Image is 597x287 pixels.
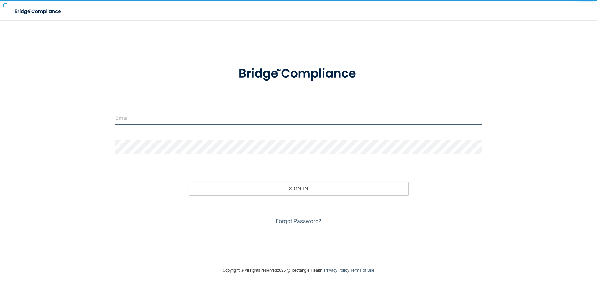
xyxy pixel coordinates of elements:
a: Privacy Policy [324,268,349,273]
div: Copyright © All rights reserved 2025 @ Rectangle Health | | [184,260,413,280]
input: Email [115,111,482,125]
img: bridge_compliance_login_screen.278c3ca4.svg [9,5,67,18]
img: bridge_compliance_login_screen.278c3ca4.svg [226,58,371,90]
button: Sign In [189,182,408,195]
a: Forgot Password? [276,218,321,224]
a: Terms of Use [350,268,374,273]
